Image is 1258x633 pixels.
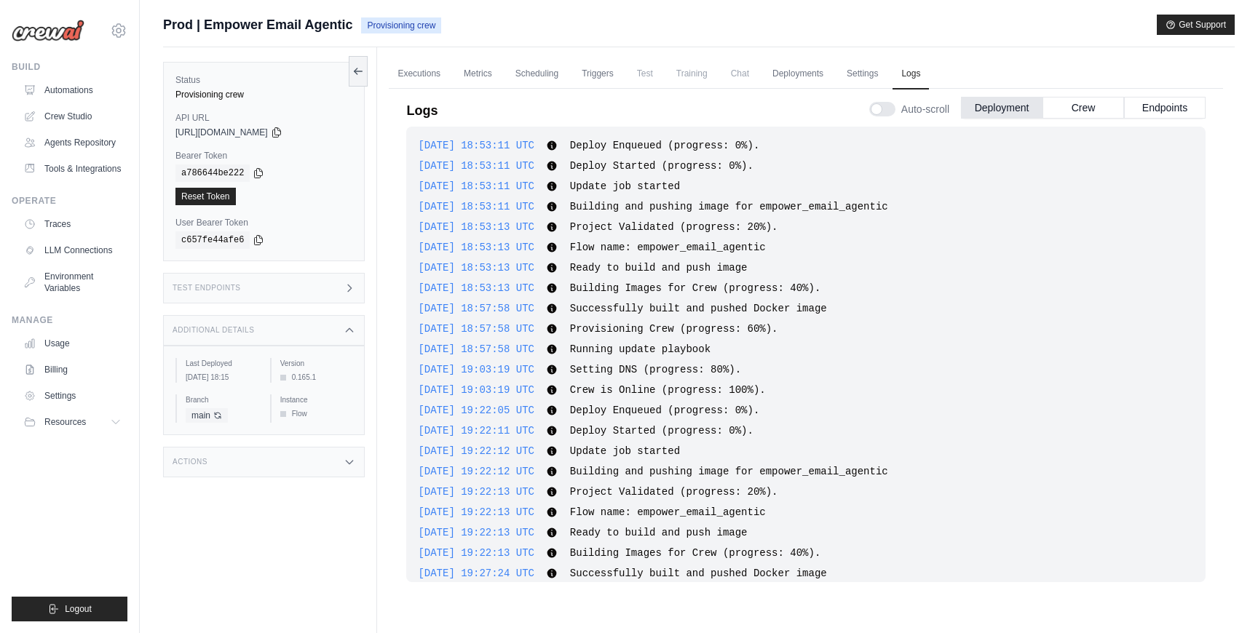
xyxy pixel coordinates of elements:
[175,74,352,86] label: Status
[570,262,748,274] span: Ready to build and push image
[573,59,622,89] a: Triggers
[722,59,758,88] span: Chat is not available until the deployment is complete
[418,405,534,416] span: [DATE] 19:22:05 UTC
[186,394,258,405] label: Branch
[12,195,127,207] div: Operate
[418,527,534,538] span: [DATE] 19:22:13 UTC
[17,157,127,180] a: Tools & Integrations
[17,384,127,407] a: Settings
[173,458,207,466] h3: Actions
[418,445,534,457] span: [DATE] 19:22:12 UTC
[570,140,759,151] span: Deploy Enqueued (progress: 0%).
[175,231,250,249] code: c657fe44afe6
[17,79,127,102] a: Automations
[12,597,127,621] button: Logout
[175,127,268,138] span: [URL][DOMAIN_NAME]
[175,150,352,162] label: Bearer Token
[418,262,534,274] span: [DATE] 18:53:13 UTC
[12,61,127,73] div: Build
[1124,97,1206,119] button: Endpoints
[389,59,449,89] a: Executions
[280,408,353,419] div: Flow
[173,284,241,292] h3: Test Endpoints
[44,416,86,428] span: Resources
[186,408,228,423] span: main
[17,265,127,300] a: Environment Variables
[1185,563,1258,633] iframe: Chat Widget
[418,221,534,233] span: [DATE] 18:53:13 UTC
[175,89,352,100] div: Provisioning crew
[280,394,353,405] label: Instance
[173,326,254,335] h3: Additional Details
[570,303,827,314] span: Successfully built and pushed Docker image
[570,547,820,559] span: Building Images for Crew (progress: 40%).
[570,568,827,579] span: Successfully built and pushed Docker image
[570,242,766,253] span: Flow name: empower_email_agentic
[17,332,127,355] a: Usage
[17,212,127,236] a: Traces
[17,358,127,381] a: Billing
[186,358,258,369] label: Last Deployed
[12,314,127,326] div: Manage
[418,323,534,335] span: [DATE] 18:57:58 UTC
[838,59,887,89] a: Settings
[418,140,534,151] span: [DATE] 18:53:11 UTC
[418,425,534,437] span: [DATE] 19:22:11 UTC
[570,466,888,477] span: Building and pushing image for empower_email_agentic
[418,282,534,294] span: [DATE] 18:53:13 UTC
[418,303,534,314] span: [DATE] 18:57:58 UTC
[418,343,534,355] span: [DATE] 18:57:58 UTC
[175,217,352,228] label: User Bearer Token
[175,112,352,124] label: API URL
[570,445,680,457] span: Update job started
[455,59,501,89] a: Metrics
[570,405,759,416] span: Deploy Enqueued (progress: 0%).
[628,59,662,88] span: Test
[961,97,1043,119] button: Deployment
[507,59,567,89] a: Scheduling
[893,59,929,89] a: Logs
[668,59,716,88] span: Training is not available until the deployment is complete
[901,102,949,116] span: Auto-scroll
[418,568,534,579] span: [DATE] 19:27:24 UTC
[17,131,127,154] a: Agents Repository
[418,506,534,518] span: [DATE] 19:22:13 UTC
[418,384,534,396] span: [DATE] 19:03:19 UTC
[163,15,352,35] span: Prod | Empower Email Agentic
[280,372,353,383] div: 0.165.1
[361,17,441,33] span: Provisioning crew
[17,410,127,434] button: Resources
[764,59,832,89] a: Deployments
[418,201,534,212] span: [DATE] 18:53:11 UTC
[570,180,680,192] span: Update job started
[175,188,236,205] a: Reset Token
[418,486,534,498] span: [DATE] 19:22:13 UTC
[570,160,753,172] span: Deploy Started (progress: 0%).
[406,100,438,121] p: Logs
[12,20,84,41] img: Logo
[418,466,534,477] span: [DATE] 19:22:12 UTC
[570,384,766,396] span: Crew is Online (progress: 100%).
[570,282,820,294] span: Building Images for Crew (progress: 40%).
[1043,97,1124,119] button: Crew
[570,343,711,355] span: Running update playbook
[175,164,250,182] code: a786644be222
[570,486,778,498] span: Project Validated (progress: 20%).
[65,603,92,615] span: Logout
[570,221,778,233] span: Project Validated (progress: 20%).
[570,323,778,335] span: Provisioning Crew (progress: 60%).
[570,425,753,437] span: Deploy Started (progress: 0%).
[418,242,534,253] span: [DATE] 18:53:13 UTC
[570,527,748,538] span: Ready to build and push image
[418,160,534,172] span: [DATE] 18:53:11 UTC
[1157,15,1235,35] button: Get Support
[186,373,229,381] time: October 3, 2025 at 18:15 CDT
[418,180,534,192] span: [DATE] 18:53:11 UTC
[570,364,741,375] span: Setting DNS (progress: 80%).
[280,358,353,369] label: Version
[17,239,127,262] a: LLM Connections
[570,506,766,518] span: Flow name: empower_email_agentic
[418,547,534,559] span: [DATE] 19:22:13 UTC
[570,201,888,212] span: Building and pushing image for empower_email_agentic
